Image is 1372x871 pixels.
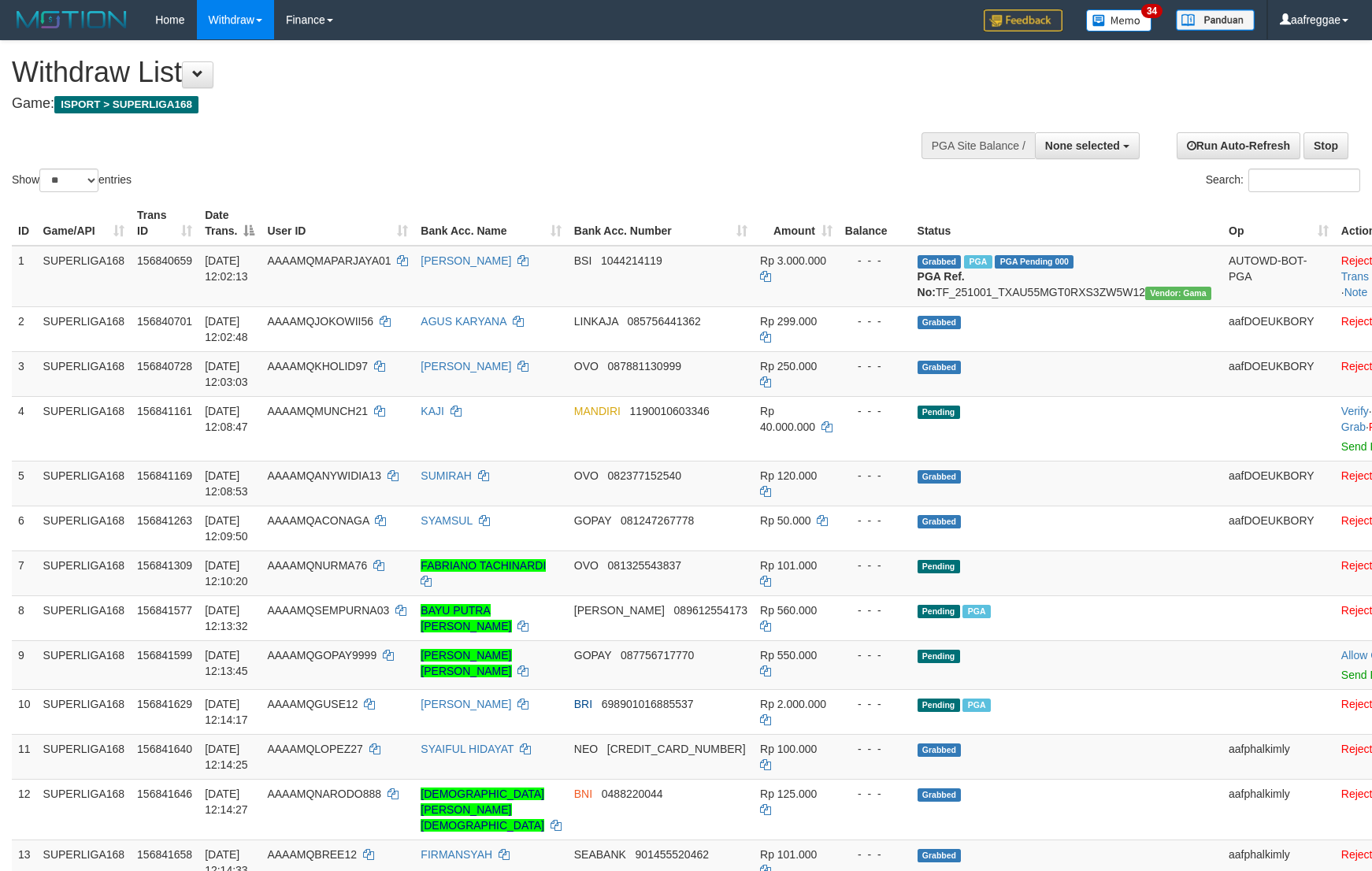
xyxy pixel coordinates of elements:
[267,315,373,328] span: AAAAMQJOKOWII56
[12,550,37,595] td: 7
[760,649,817,662] span: Rp 550.000
[845,253,905,269] div: - - -
[608,469,681,482] span: Copy 082377152540 to clipboard
[918,270,965,298] b: PGA Ref. No:
[636,848,709,861] span: Copy 901455520462 to clipboard
[845,558,905,573] div: - - -
[37,779,132,839] td: SUPERLIGA168
[760,743,817,755] span: Rp 100.000
[760,315,817,328] span: Rp 299.000
[205,698,248,726] span: [DATE] 12:14:17
[1206,169,1360,192] label: Search:
[1222,734,1335,779] td: aafphalkimly
[630,405,710,417] span: Copy 1190010603346 to clipboard
[39,169,98,192] select: Showentries
[574,788,592,800] span: BNI
[205,514,248,543] span: [DATE] 12:09:50
[37,351,132,396] td: SUPERLIGA168
[602,788,663,800] span: Copy 0488220044 to clipboard
[995,255,1073,269] span: PGA Pending
[845,847,905,862] div: - - -
[131,201,198,246] th: Trans ID: activate to sort column ascending
[137,649,192,662] span: 156841599
[137,559,192,572] span: 156841309
[574,254,592,267] span: BSI
[137,788,192,800] span: 156841646
[964,255,992,269] span: Marked by aafsoycanthlai
[12,351,37,396] td: 3
[37,640,132,689] td: SUPERLIGA168
[12,396,37,461] td: 4
[12,306,37,351] td: 2
[1086,9,1152,32] img: Button%20Memo.svg
[984,9,1062,32] img: Feedback.jpg
[37,506,132,550] td: SUPERLIGA168
[137,743,192,755] span: 156841640
[37,461,132,506] td: SUPERLIGA168
[198,201,261,246] th: Date Trans.: activate to sort column descending
[760,514,811,527] span: Rp 50.000
[1222,779,1335,839] td: aafphalkimly
[1222,201,1335,246] th: Op: activate to sort column ascending
[845,468,905,484] div: - - -
[602,698,694,710] span: Copy 698901016885537 to clipboard
[137,469,192,482] span: 156841169
[37,246,132,307] td: SUPERLIGA168
[918,849,962,862] span: Grabbed
[918,650,960,663] span: Pending
[845,647,905,663] div: - - -
[12,461,37,506] td: 5
[267,559,367,572] span: AAAAMQNURMA76
[267,360,368,372] span: AAAAMQKHOLID97
[1176,9,1255,31] img: panduan.png
[205,254,248,283] span: [DATE] 12:02:13
[760,360,817,372] span: Rp 250.000
[421,604,511,632] a: BAYU PUTRA [PERSON_NAME]
[607,743,746,755] span: Copy 5859459223534313 to clipboard
[845,513,905,528] div: - - -
[1222,351,1335,396] td: aafDOEUKBORY
[12,595,37,640] td: 8
[267,698,358,710] span: AAAAMQGUSE12
[205,405,248,433] span: [DATE] 12:08:47
[1222,246,1335,307] td: AUTOWD-BOT-PGA
[1222,306,1335,351] td: aafDOEUKBORY
[760,469,817,482] span: Rp 120.000
[574,315,618,328] span: LINKAJA
[754,201,839,246] th: Amount: activate to sort column ascending
[267,788,381,800] span: AAAAMQNARODO888
[12,640,37,689] td: 9
[421,743,514,755] a: SYAIFUL HIDAYAT
[421,698,511,710] a: [PERSON_NAME]
[12,57,899,88] h1: Withdraw List
[921,132,1035,159] div: PGA Site Balance /
[918,743,962,757] span: Grabbed
[621,649,694,662] span: Copy 087756717770 to clipboard
[37,550,132,595] td: SUPERLIGA168
[205,469,248,498] span: [DATE] 12:08:53
[37,201,132,246] th: Game/API: activate to sort column ascending
[267,743,362,755] span: AAAAMQLOPEZ27
[627,315,700,328] span: Copy 085756441362 to clipboard
[421,559,546,572] a: FABRIANO TACHINARDI
[1145,287,1211,300] span: Vendor URL: https://trx31.1velocity.biz
[205,360,248,388] span: [DATE] 12:03:03
[1222,506,1335,550] td: aafDOEUKBORY
[12,779,37,839] td: 12
[962,605,990,618] span: Marked by aafheankoy
[760,254,826,267] span: Rp 3.000.000
[421,360,511,372] a: [PERSON_NAME]
[962,699,990,712] span: Marked by aafsengchandara
[1045,139,1120,152] span: None selected
[574,848,626,861] span: SEABANK
[37,689,132,734] td: SUPERLIGA168
[37,396,132,461] td: SUPERLIGA168
[205,649,248,677] span: [DATE] 12:13:45
[574,698,592,710] span: BRI
[918,316,962,329] span: Grabbed
[267,469,381,482] span: AAAAMQANYWIDIA13
[918,560,960,573] span: Pending
[261,201,414,246] th: User ID: activate to sort column ascending
[12,8,132,32] img: MOTION_logo.png
[1177,132,1300,159] a: Run Auto-Refresh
